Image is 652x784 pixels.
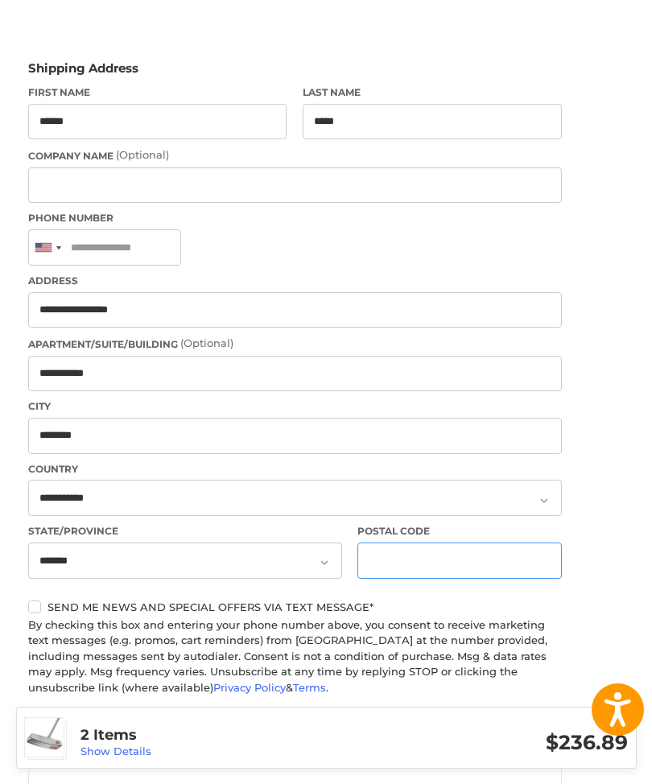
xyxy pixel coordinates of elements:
[28,462,562,477] label: Country
[28,399,562,414] label: City
[29,230,66,265] div: United States: +1
[28,336,562,352] label: Apartment/Suite/Building
[354,730,628,755] h3: $236.89
[28,211,562,225] label: Phone Number
[80,726,354,745] h3: 2 Items
[180,336,233,349] small: (Optional)
[116,148,169,161] small: (Optional)
[28,274,562,288] label: Address
[293,681,326,694] a: Terms
[28,617,562,696] div: By checking this box and entering your phone number above, you consent to receive marketing text ...
[303,85,562,100] label: Last Name
[357,524,562,538] label: Postal Code
[25,718,64,757] img: Evnroll ER2CS Center Shaft Mid Blade Putter
[28,600,562,613] label: Send me news and special offers via text message*
[28,60,138,85] legend: Shipping Address
[80,745,151,757] a: Show Details
[28,85,287,100] label: First Name
[28,147,562,163] label: Company Name
[213,681,286,694] a: Privacy Policy
[28,524,342,538] label: State/Province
